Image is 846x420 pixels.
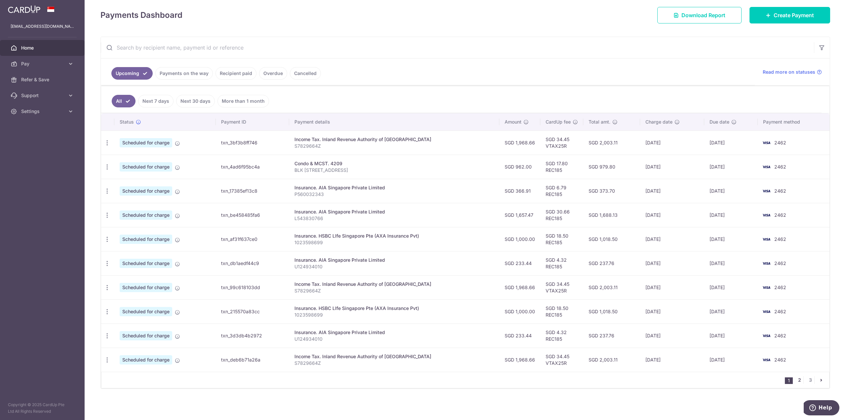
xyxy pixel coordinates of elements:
td: [DATE] [640,251,704,275]
img: Bank Card [760,332,773,340]
span: Scheduled for charge [120,210,172,220]
th: Payment ID [216,113,289,131]
a: Upcoming [111,67,153,80]
img: Bank Card [760,235,773,243]
td: [DATE] [704,227,758,251]
td: txn_db1aedf44c9 [216,251,289,275]
span: Pay [21,60,65,67]
a: 2 [795,376,803,384]
td: txn_af31f637ce0 [216,227,289,251]
td: SGD 34.45 VTAX25R [540,131,583,155]
td: txn_17385ef13c8 [216,179,289,203]
th: Payment method [758,113,829,131]
p: L543830766 [294,215,494,222]
nav: pager [785,372,829,388]
a: More than 1 month [217,95,269,107]
span: Scheduled for charge [120,331,172,340]
div: Income Tax. Inland Revenue Authority of [GEOGRAPHIC_DATA] [294,281,494,287]
span: 2462 [774,188,786,194]
span: Scheduled for charge [120,138,172,147]
td: txn_215570a83cc [216,299,289,324]
span: Home [21,45,65,51]
div: Insurance. AIA Singapore Private Limited [294,257,494,263]
td: SGD 18.50 REC185 [540,299,583,324]
span: 2462 [774,357,786,363]
td: SGD 6.79 REC185 [540,179,583,203]
span: Due date [710,119,729,125]
td: SGD 4.32 REC185 [540,324,583,348]
span: Scheduled for charge [120,259,172,268]
span: 2462 [774,236,786,242]
img: Bank Card [760,211,773,219]
li: 1 [785,377,793,384]
span: 2462 [774,164,786,170]
td: txn_99c618103dd [216,275,289,299]
a: Next 30 days [176,95,215,107]
td: [DATE] [704,155,758,179]
td: [DATE] [640,299,704,324]
td: SGD 1,000.00 [499,299,540,324]
span: Scheduled for charge [120,235,172,244]
td: [DATE] [704,251,758,275]
p: BLK [STREET_ADDRESS] [294,167,494,173]
span: Status [120,119,134,125]
td: [DATE] [640,348,704,372]
h4: Payments Dashboard [100,9,182,21]
td: SGD 1,018.50 [583,227,640,251]
p: U124934010 [294,263,494,270]
span: Refer & Save [21,76,65,83]
a: 3 [806,376,814,384]
td: [DATE] [704,275,758,299]
td: SGD 34.45 VTAX25R [540,348,583,372]
img: Bank Card [760,139,773,147]
td: [DATE] [704,299,758,324]
td: txn_3d3db4b2972 [216,324,289,348]
td: SGD 979.80 [583,155,640,179]
td: [DATE] [704,203,758,227]
span: CardUp fee [546,119,571,125]
div: Income Tax. Inland Revenue Authority of [GEOGRAPHIC_DATA] [294,136,494,143]
span: Total amt. [589,119,610,125]
td: SGD 1,968.66 [499,348,540,372]
td: SGD 233.44 [499,251,540,275]
a: Cancelled [290,67,321,80]
td: SGD 18.50 REC185 [540,227,583,251]
td: [DATE] [640,131,704,155]
p: 1023598699 [294,239,494,246]
td: SGD 237.76 [583,324,640,348]
a: Read more on statuses [763,69,822,75]
div: Condo & MCST. 4209 [294,160,494,167]
span: Read more on statuses [763,69,815,75]
span: Support [21,92,65,99]
span: 2462 [774,309,786,314]
td: SGD 2,003.11 [583,348,640,372]
td: [DATE] [640,227,704,251]
td: txn_4ad6f95bc4a [216,155,289,179]
td: SGD 2,003.11 [583,131,640,155]
span: Scheduled for charge [120,307,172,316]
td: [DATE] [640,179,704,203]
td: txn_deb6b71a26a [216,348,289,372]
td: [DATE] [640,324,704,348]
div: Insurance. AIA Singapore Private Limited [294,209,494,215]
td: SGD 2,003.11 [583,275,640,299]
span: Charge date [645,119,673,125]
a: Next 7 days [138,95,173,107]
a: Download Report [657,7,742,23]
img: Bank Card [760,259,773,267]
td: txn_3bf3b8ff746 [216,131,289,155]
img: Bank Card [760,356,773,364]
a: Create Payment [750,7,830,23]
span: Scheduled for charge [120,162,172,172]
td: SGD 4.32 REC185 [540,251,583,275]
td: SGD 233.44 [499,324,540,348]
iframe: Opens a widget where you can find more information [804,400,839,417]
span: Scheduled for charge [120,355,172,364]
div: Insurance. AIA Singapore Private Limited [294,184,494,191]
div: Insurance. HSBC LIfe Singapore Pte (AXA Insurance Pvt) [294,305,494,312]
a: Recipient paid [215,67,256,80]
td: [DATE] [640,275,704,299]
p: 1023598699 [294,312,494,318]
td: SGD 34.45 VTAX25R [540,275,583,299]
